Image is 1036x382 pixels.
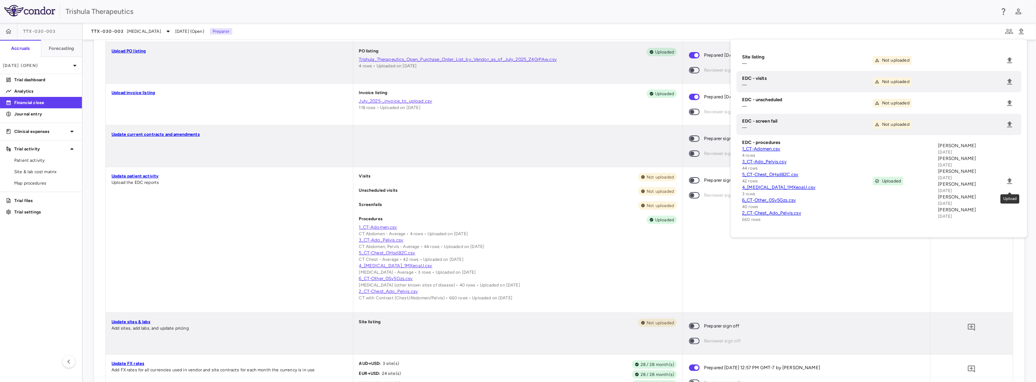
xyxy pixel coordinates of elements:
span: Upload [1004,118,1016,130]
span: Map procedures [14,180,76,186]
span: [DATE] [938,188,952,193]
span: Prepared [DATE] 12:47 PM GMT-7 by [PERSON_NAME] [704,51,820,59]
p: Trial dashboard [14,77,76,83]
h6: EDC - visits [742,75,873,82]
span: [DATE] [938,214,952,219]
a: 3_CT-Ado_Pelvis.csv [359,237,677,243]
span: 3 site(s) [381,361,399,366]
p: [PERSON_NAME] [938,207,1004,213]
h6: Forecasting [49,45,74,52]
span: — [742,125,747,130]
a: 6_CT-Other_0Sv5Gzs.csv [742,197,873,203]
span: CT with Contrast (Chest/Abdomen/Pelvis) • 660 rows • Uploaded on [DATE] [359,295,513,300]
span: Not uploaded [644,188,677,195]
p: Clinical expenses [14,128,68,135]
span: 660 rows [742,217,761,222]
span: Not uploaded [882,121,910,128]
span: 24 site(s) [380,371,401,376]
span: Upload [1004,76,1016,88]
div: Trishula Therapeutics [66,6,995,17]
span: Not uploaded [882,57,910,63]
p: Trial settings [14,209,76,215]
span: [DATE] (Open) [175,28,204,35]
span: Upload the EDC reports [112,180,159,185]
p: Analytics [14,88,76,94]
span: Preparer sign off [704,176,740,184]
span: — [742,61,747,66]
p: [PERSON_NAME] [938,194,1004,200]
p: Financial close [14,99,76,106]
span: TTX-030-003 [23,29,56,34]
a: 1_CT-Adomen.csv [359,224,677,231]
p: Screenfails [359,201,382,210]
img: logo-full-SnFGN8VE.png [4,5,55,16]
p: [DATE] (Open) [3,62,71,69]
p: [PERSON_NAME] [938,181,1004,187]
p: Journal entry [14,111,76,117]
span: Reviewer sign off [704,66,741,74]
span: 28 / 28 month(s) [638,371,677,378]
span: — [742,104,747,109]
a: 1_CT-Adomen.csv [742,146,873,152]
p: Invoice listing [359,89,388,98]
a: July_2025-_invoice_to_upload.csv [359,98,677,104]
span: 28 / 28 month(s) [638,361,677,368]
span: AUD → USD : [359,361,381,366]
p: Unscheduled visits [359,187,398,196]
a: Trishula_Therapeutics_Open_Purchase_Order_List_by_Vendor_as_of_July_2025_Z40rPAw.csv [359,56,677,63]
span: [DATE] [938,201,952,206]
span: Upload [1004,97,1016,109]
h6: EDC - unscheduled [742,97,873,103]
p: [PERSON_NAME] [938,155,1004,162]
h6: Accruals [11,45,30,52]
span: Not uploaded [644,202,677,209]
p: PO listing [359,48,379,56]
span: Reviewer sign off [704,150,741,158]
p: Trial files [14,197,76,204]
span: 3 rows [742,191,755,196]
span: Reviewer sign off [704,108,741,116]
a: 2_CT-Chest_Ado_Pelvis.csv [359,288,677,295]
a: 4_[MEDICAL_DATA]_1MXeoaU.csv [742,184,873,191]
a: 5_CT-Chest_OHsdB2C.csv [742,171,873,178]
a: Upload PO listing [112,48,146,53]
span: Add FX rates for all currencies used in vendor and site contracts for each month the currency is ... [112,367,315,372]
span: Not uploaded [644,174,677,180]
span: 42 rows [742,179,758,184]
h6: EDC - screen fail [742,118,873,124]
span: Not uploaded [882,78,910,85]
svg: Add comment [967,365,976,373]
span: Uploaded [882,178,901,184]
p: [PERSON_NAME] [938,143,1004,149]
span: — [742,82,747,87]
p: Preparer [210,28,232,35]
a: Upload invoice listing [112,90,155,95]
a: 2_CT-Chest_Ado_Pelvis.csv [742,210,873,216]
p: [PERSON_NAME] [938,168,1004,175]
span: Reviewer sign off [704,337,741,345]
span: Prepared [DATE] 12:57 PM GMT-7 by [PERSON_NAME] [704,364,820,372]
span: [MEDICAL_DATA] - Average • 3 rows • Uploaded on [DATE] [359,270,476,275]
span: 4 rows [742,153,755,158]
a: Update FX rates [112,361,144,366]
span: [MEDICAL_DATA] [127,28,161,35]
p: Procedures [359,216,383,224]
span: Uploaded [652,217,677,223]
span: EUR → USD : [359,371,380,376]
p: Visits [359,173,371,181]
span: Upload [1004,54,1016,66]
span: Uploaded [652,91,677,97]
a: Update sites & labs [112,319,150,324]
svg: Add comment [967,323,976,332]
a: 4_[MEDICAL_DATA]_1MXeoaU.csv [359,263,677,269]
span: Reviewer sign off [704,191,741,199]
span: Not uploaded [644,320,677,326]
span: Upload [1004,175,1016,187]
span: 40 rows [742,204,758,209]
span: 118 rows • Uploaded on [DATE] [359,105,420,110]
div: Upload [1000,194,1019,203]
a: 5_CT-Chest_OHsdB2C.csv [359,250,677,256]
span: [DATE] [938,175,952,180]
h6: EDC - procedures [742,139,873,146]
span: Not uploaded [882,100,910,106]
